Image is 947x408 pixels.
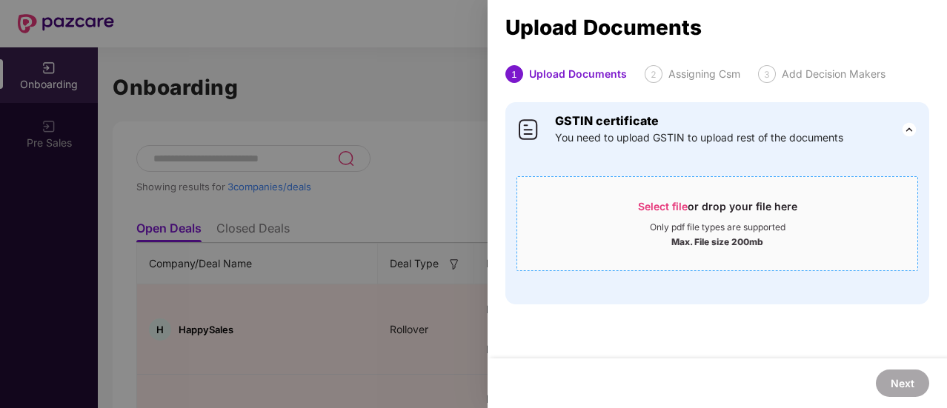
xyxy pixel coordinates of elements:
[900,121,918,138] img: svg+xml;base64,PHN2ZyB3aWR0aD0iMjQiIGhlaWdodD0iMjQiIHZpZXdCb3g9IjAgMCAyNCAyNCIgZmlsbD0ibm9uZSIgeG...
[651,69,657,80] span: 2
[638,200,688,213] span: Select file
[668,65,740,83] div: Assigning Csm
[555,113,659,128] b: GSTIN certificate
[505,19,929,36] div: Upload Documents
[555,130,843,146] span: You need to upload GSTIN to upload rest of the documents
[764,69,770,80] span: 3
[876,369,929,397] button: Next
[650,221,785,233] div: Only pdf file types are supported
[671,233,763,248] div: Max. File size 200mb
[529,65,627,83] div: Upload Documents
[782,65,885,83] div: Add Decision Makers
[516,118,540,141] img: svg+xml;base64,PHN2ZyB4bWxucz0iaHR0cDovL3d3dy53My5vcmcvMjAwMC9zdmciIHdpZHRoPSI0MCIgaGVpZ2h0PSI0MC...
[517,188,917,259] span: Select fileor drop your file hereOnly pdf file types are supportedMax. File size 200mb
[638,199,797,221] div: or drop your file here
[511,69,517,80] span: 1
